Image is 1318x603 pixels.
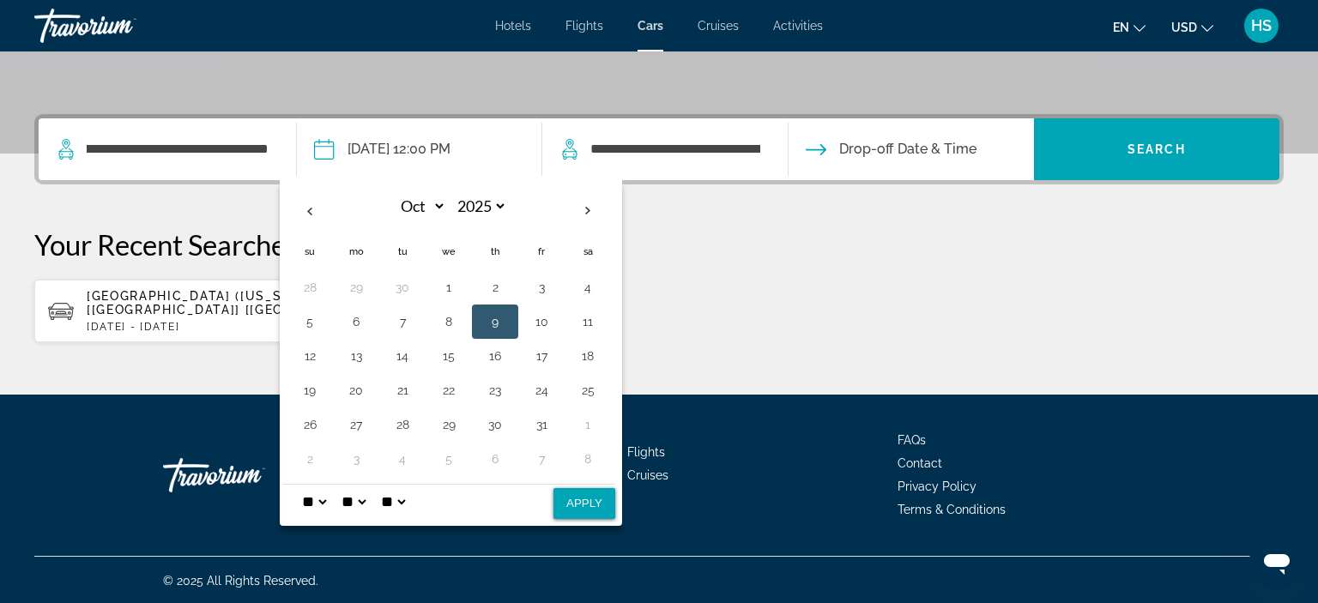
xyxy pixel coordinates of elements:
[34,3,206,48] a: Travorium
[898,433,926,447] a: FAQs
[528,447,555,471] button: Day 7
[574,378,602,402] button: Day 25
[495,19,531,33] a: Hotels
[574,310,602,334] button: Day 11
[389,344,416,368] button: Day 14
[528,378,555,402] button: Day 24
[1113,15,1146,39] button: Change language
[342,344,370,368] button: Day 13
[565,191,611,231] button: Next month
[163,574,318,588] span: © 2025 All Rights Reserved.
[87,289,399,317] span: [GEOGRAPHIC_DATA] ([US_STATE]) [FLL] [[GEOGRAPHIC_DATA]] [[GEOGRAPHIC_DATA]]
[39,118,1279,180] div: Search widget
[1171,15,1213,39] button: Change currency
[342,413,370,437] button: Day 27
[296,413,323,437] button: Day 26
[87,321,426,333] p: [DATE] - [DATE]
[390,191,446,221] select: Select month
[389,378,416,402] button: Day 21
[389,310,416,334] button: Day 7
[574,413,602,437] button: Day 1
[574,344,602,368] button: Day 18
[1034,118,1279,180] button: Search
[389,275,416,299] button: Day 30
[338,485,369,519] select: Select minute
[806,118,976,180] button: Drop-off date
[163,449,335,501] a: Travorium
[898,479,976,493] a: Privacy Policy
[296,378,323,402] button: Day 19
[481,447,509,471] button: Day 6
[435,344,463,368] button: Day 15
[481,275,509,299] button: Day 2
[574,447,602,471] button: Day 8
[698,19,739,33] a: Cruises
[34,227,1284,262] p: Your Recent Searches
[528,413,555,437] button: Day 31
[528,275,555,299] button: Day 3
[435,413,463,437] button: Day 29
[389,413,416,437] button: Day 28
[378,485,408,519] select: Select AM/PM
[296,447,323,471] button: Day 2
[1113,21,1129,34] span: en
[435,378,463,402] button: Day 22
[1171,21,1197,34] span: USD
[528,344,555,368] button: Day 17
[565,19,603,33] a: Flights
[389,447,416,471] button: Day 4
[287,191,333,231] button: Previous month
[481,310,509,334] button: Day 9
[481,344,509,368] button: Day 16
[481,413,509,437] button: Day 30
[451,191,507,221] select: Select year
[342,447,370,471] button: Day 3
[627,468,668,482] a: Cruises
[773,19,823,33] a: Activities
[481,378,509,402] button: Day 23
[342,310,370,334] button: Day 6
[1249,534,1304,589] iframe: Button to launch messaging window
[1251,17,1272,34] span: HS
[342,378,370,402] button: Day 20
[1128,142,1186,156] span: Search
[528,310,555,334] button: Day 10
[314,118,450,180] button: Pickup date: Oct 12, 2025 12:00 PM
[342,275,370,299] button: Day 29
[553,488,615,519] button: Apply
[1239,8,1284,44] button: User Menu
[898,503,1006,516] a: Terms & Conditions
[296,275,323,299] button: Day 28
[627,445,665,459] a: Flights
[296,310,323,334] button: Day 5
[898,456,942,470] a: Contact
[299,485,329,519] select: Select hour
[296,344,323,368] button: Day 12
[435,310,463,334] button: Day 8
[435,447,463,471] button: Day 5
[638,19,663,33] a: Cars
[574,275,602,299] button: Day 4
[34,279,439,343] button: [GEOGRAPHIC_DATA] ([US_STATE]) [FLL] [[GEOGRAPHIC_DATA]] [[GEOGRAPHIC_DATA]][DATE] - [DATE]
[435,275,463,299] button: Day 1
